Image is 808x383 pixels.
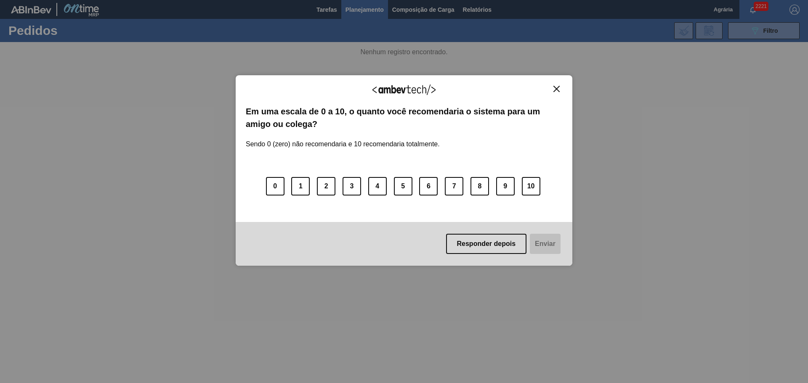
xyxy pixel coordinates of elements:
[368,177,387,195] button: 4
[419,177,438,195] button: 6
[291,177,310,195] button: 1
[445,177,463,195] button: 7
[246,105,562,131] label: Em uma escala de 0 a 10, o quanto você recomendaria o sistema para um amigo ou colega?
[246,130,440,148] label: Sendo 0 (zero) não recomendaria e 10 recomendaria totalmente.
[317,177,335,195] button: 2
[343,177,361,195] button: 3
[266,177,284,195] button: 0
[372,85,436,95] img: Logo Ambevtech
[551,85,562,92] button: Close
[553,86,560,92] img: Close
[446,234,527,254] button: Responder depois
[496,177,515,195] button: 9
[470,177,489,195] button: 8
[394,177,412,195] button: 5
[522,177,540,195] button: 10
